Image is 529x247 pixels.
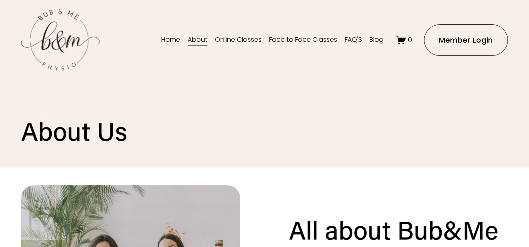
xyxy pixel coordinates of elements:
a: 0 items in cart [396,35,412,45]
img: bubandme [21,8,100,72]
a: Face to Face Classes [269,34,337,47]
ms-portal-inner: Member Login [439,35,493,45]
a: Member Login [424,24,508,56]
a: Online Classes [215,34,262,47]
a: About [188,34,207,47]
a: Home [161,34,180,47]
h1: About Us [21,115,386,146]
a: FAQ'S [345,34,362,47]
a: Blog [369,34,384,47]
span: 0 [408,35,412,45]
h1: All about Bub&Me [289,213,498,246]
